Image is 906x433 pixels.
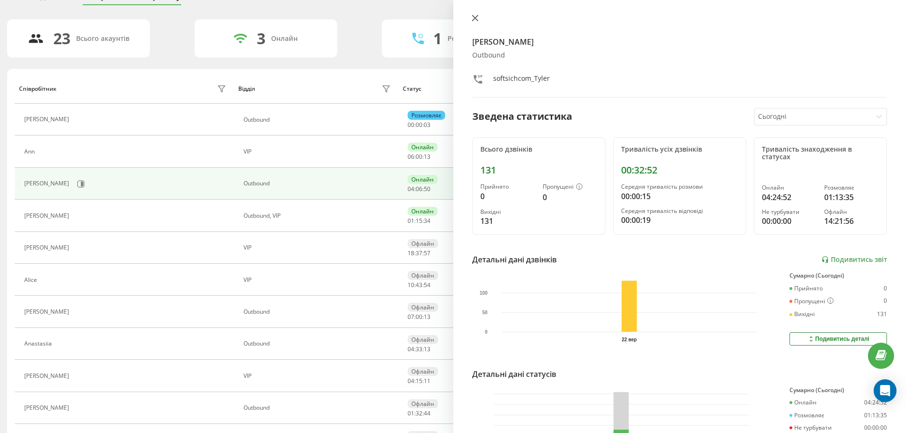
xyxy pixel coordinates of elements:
[408,346,430,353] div: : :
[408,313,414,321] span: 07
[762,145,879,162] div: Тривалість знаходження в статусах
[403,86,421,92] div: Статус
[416,409,422,417] span: 32
[408,122,430,128] div: : :
[271,35,298,43] div: Онлайн
[244,148,393,155] div: VIP
[448,35,494,43] div: Розмовляють
[408,143,438,152] div: Онлайн
[424,249,430,257] span: 57
[416,345,422,353] span: 33
[244,180,393,187] div: Оutbound
[408,249,414,257] span: 18
[480,215,535,227] div: 131
[424,313,430,321] span: 13
[621,183,738,190] div: Середня тривалість розмови
[238,86,255,92] div: Відділ
[622,337,637,342] text: 22 вер
[408,410,430,417] div: : :
[824,184,879,191] div: Розмовляє
[408,218,430,224] div: : :
[621,208,738,214] div: Середня тривалість відповіді
[416,313,422,321] span: 00
[24,148,37,155] div: Ann
[24,373,71,379] div: [PERSON_NAME]
[24,244,71,251] div: [PERSON_NAME]
[621,191,738,202] div: 00:00:15
[244,340,393,347] div: Оutbound
[472,51,887,59] div: Оutbound
[807,335,869,343] div: Подивитись деталі
[53,29,70,48] div: 23
[244,308,393,315] div: Оutbound
[244,373,393,379] div: VIP
[408,282,430,289] div: : :
[789,387,887,394] div: Сумарно (Сьогодні)
[877,311,887,318] div: 131
[472,254,557,265] div: Детальні дані дзвінків
[408,154,430,160] div: : :
[480,183,535,190] div: Прийнято
[789,285,823,292] div: Прийнято
[416,185,422,193] span: 06
[472,109,572,124] div: Зведена статистика
[789,332,887,346] button: Подивитись деталі
[789,424,832,431] div: Не турбувати
[789,412,824,419] div: Розмовляє
[789,399,817,406] div: Онлайн
[244,277,393,283] div: VIP
[408,250,430,257] div: : :
[24,277,39,283] div: Alice
[24,116,71,123] div: [PERSON_NAME]
[408,271,438,280] div: Офлайн
[408,186,430,192] div: : :
[244,212,393,219] div: Оutbound, VIP
[479,290,487,296] text: 100
[424,217,430,225] span: 34
[424,153,430,161] span: 13
[884,285,887,292] div: 0
[408,303,438,312] div: Офлайн
[424,185,430,193] span: 50
[408,314,430,320] div: : :
[416,249,422,257] span: 37
[76,35,129,43] div: Всього акаунтів
[824,192,879,203] div: 01:13:35
[472,368,556,380] div: Детальні дані статусів
[424,281,430,289] span: 54
[543,192,597,203] div: 0
[408,409,414,417] span: 01
[416,153,422,161] span: 00
[433,29,442,48] div: 1
[864,399,887,406] div: 04:24:52
[416,121,422,129] span: 00
[480,164,597,176] div: 131
[408,399,438,408] div: Офлайн
[408,111,445,120] div: Розмовляє
[416,377,422,385] span: 15
[874,379,896,402] div: Open Intercom Messenger
[493,74,550,87] div: softsichcom_Tyler
[762,192,817,203] div: 04:24:52
[408,217,414,225] span: 01
[480,209,535,215] div: Вихідні
[824,209,879,215] div: Офлайн
[408,345,414,353] span: 04
[24,308,71,315] div: [PERSON_NAME]
[408,185,414,193] span: 04
[244,116,393,123] div: Оutbound
[621,214,738,226] div: 00:00:19
[482,310,487,315] text: 50
[257,29,265,48] div: 3
[408,239,438,248] div: Офлайн
[408,377,414,385] span: 04
[424,409,430,417] span: 44
[424,377,430,385] span: 11
[762,209,817,215] div: Не турбувати
[485,329,487,335] text: 0
[480,191,535,202] div: 0
[789,272,887,279] div: Сумарно (Сьогодні)
[762,215,817,227] div: 00:00:00
[621,145,738,154] div: Тривалість усіх дзвінків
[24,212,71,219] div: [PERSON_NAME]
